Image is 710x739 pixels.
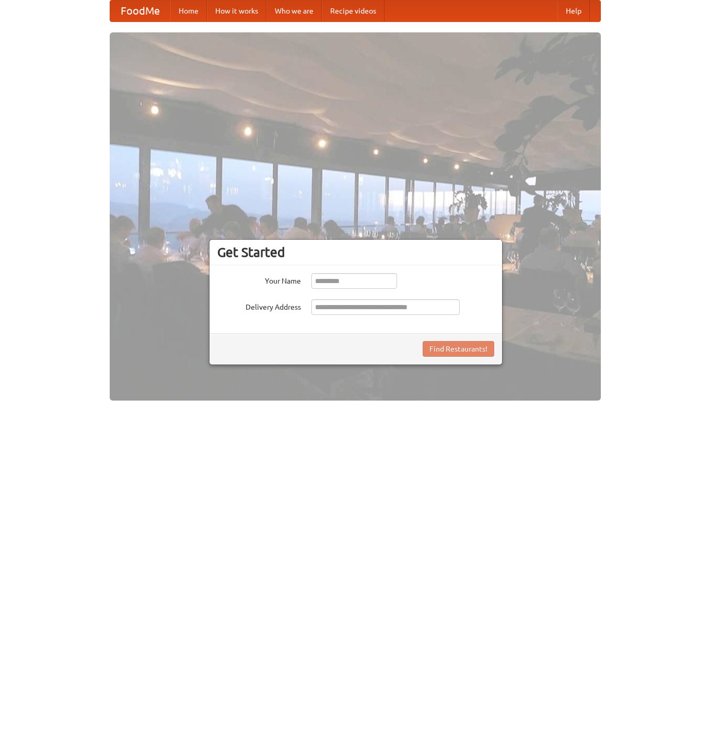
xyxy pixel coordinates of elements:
[207,1,266,21] a: How it works
[217,299,301,312] label: Delivery Address
[217,244,494,260] h3: Get Started
[110,1,170,21] a: FoodMe
[557,1,590,21] a: Help
[170,1,207,21] a: Home
[322,1,385,21] a: Recipe videos
[266,1,322,21] a: Who we are
[423,341,494,357] button: Find Restaurants!
[217,273,301,286] label: Your Name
